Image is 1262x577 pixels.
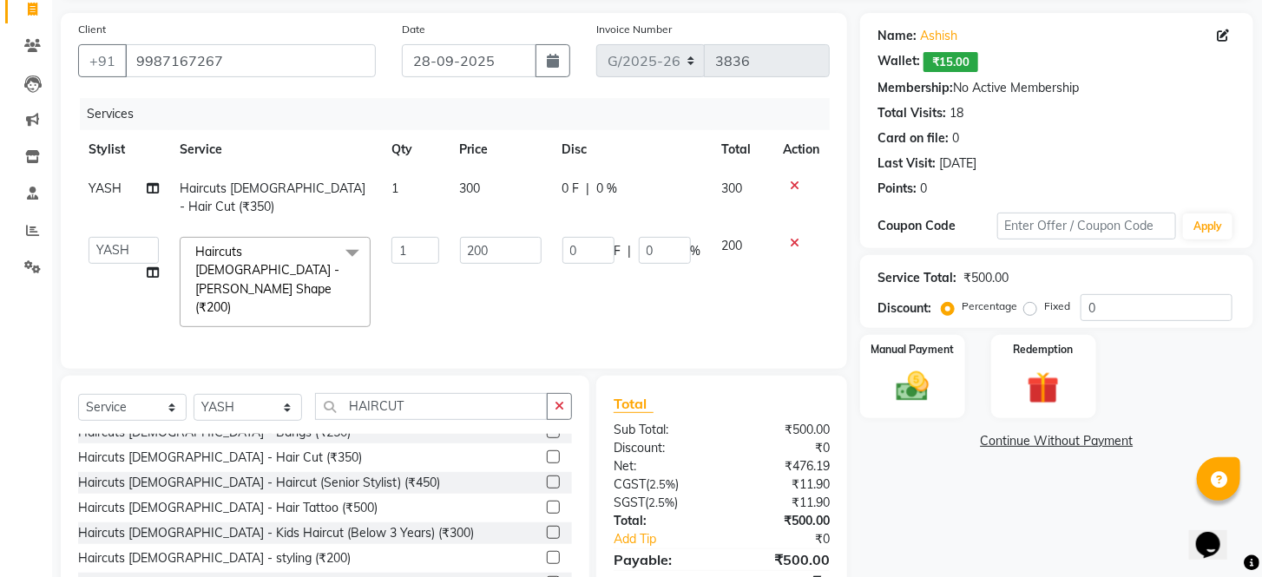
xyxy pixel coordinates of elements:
div: Service Total: [877,269,956,287]
input: Search by Name/Mobile/Email/Code [125,44,376,77]
input: Search or Scan [315,393,548,420]
div: No Active Membership [877,79,1236,97]
div: Sub Total: [601,421,722,439]
span: ₹15.00 [923,52,978,72]
button: Apply [1183,213,1232,239]
th: Price [450,130,552,169]
div: ₹500.00 [721,421,843,439]
img: _cash.svg [886,368,939,405]
th: Qty [381,130,449,169]
div: Haircuts [DEMOGRAPHIC_DATA] - Hair Cut (₹350) [78,449,362,467]
div: Haircuts [DEMOGRAPHIC_DATA] - styling (₹200) [78,549,351,567]
span: 2.5% [649,477,675,491]
div: ₹0 [742,530,843,548]
div: Total: [601,512,722,530]
iframe: chat widget [1189,508,1245,560]
input: Enter Offer / Coupon Code [997,213,1177,239]
span: 1 [391,180,398,196]
div: Last Visit: [877,154,936,173]
div: ₹476.19 [721,457,843,475]
div: [DATE] [939,154,976,173]
div: ₹500.00 [721,549,843,570]
a: Add Tip [601,530,742,548]
span: 0 F [562,180,580,198]
span: 300 [460,180,481,196]
div: 18 [950,104,963,122]
span: | [587,180,590,198]
span: YASH [89,180,122,196]
label: Client [78,22,106,37]
div: Membership: [877,79,953,97]
img: _gift.svg [1017,368,1070,408]
a: Continue Without Payment [864,432,1250,450]
div: ₹500.00 [721,512,843,530]
label: Percentage [962,298,1017,314]
div: Discount: [601,439,722,457]
span: Total [614,395,654,413]
th: Stylist [78,130,169,169]
div: 0 [920,180,927,198]
th: Action [772,130,830,169]
label: Invoice Number [596,22,672,37]
div: ( ) [601,494,722,512]
div: Net: [601,457,722,475]
div: Haircuts [DEMOGRAPHIC_DATA] - Kids Haircut (Below 3 Years) (₹300) [78,524,474,542]
div: ₹11.90 [721,475,843,494]
div: Coupon Code [877,217,997,235]
span: 200 [722,238,743,253]
div: Haircuts [DEMOGRAPHIC_DATA] - Haircut (Senior Stylist) (₹450) [78,474,440,492]
div: Discount: [877,299,931,318]
div: Points: [877,180,917,198]
div: Services [80,98,843,130]
div: Total Visits: [877,104,946,122]
label: Redemption [1014,342,1074,357]
a: Ashish [920,27,957,45]
span: 2.5% [648,495,674,509]
th: Total [712,130,772,169]
span: Haircuts [DEMOGRAPHIC_DATA] - Hair Cut (₹350) [180,180,365,214]
label: Fixed [1044,298,1070,314]
a: x [231,299,239,315]
div: ₹11.90 [721,494,843,512]
div: Name: [877,27,917,45]
div: Haircuts [DEMOGRAPHIC_DATA] - Hair Tattoo (₹500) [78,499,378,517]
th: Disc [552,130,712,169]
span: SGST [614,495,645,510]
div: ₹500.00 [963,269,1009,287]
div: ₹0 [721,439,843,457]
span: 300 [722,180,743,196]
div: Payable: [601,549,722,570]
div: Card on file: [877,129,949,148]
span: % [691,242,701,260]
button: +91 [78,44,127,77]
label: Manual Payment [871,342,954,357]
div: 0 [952,129,959,148]
div: Wallet: [877,52,920,72]
label: Date [402,22,425,37]
th: Service [169,130,381,169]
span: Haircuts [DEMOGRAPHIC_DATA] - [PERSON_NAME] Shape (₹200) [195,244,339,315]
span: F [615,242,621,260]
span: | [628,242,632,260]
span: CGST [614,476,646,492]
span: 0 % [597,180,618,198]
div: ( ) [601,475,722,494]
